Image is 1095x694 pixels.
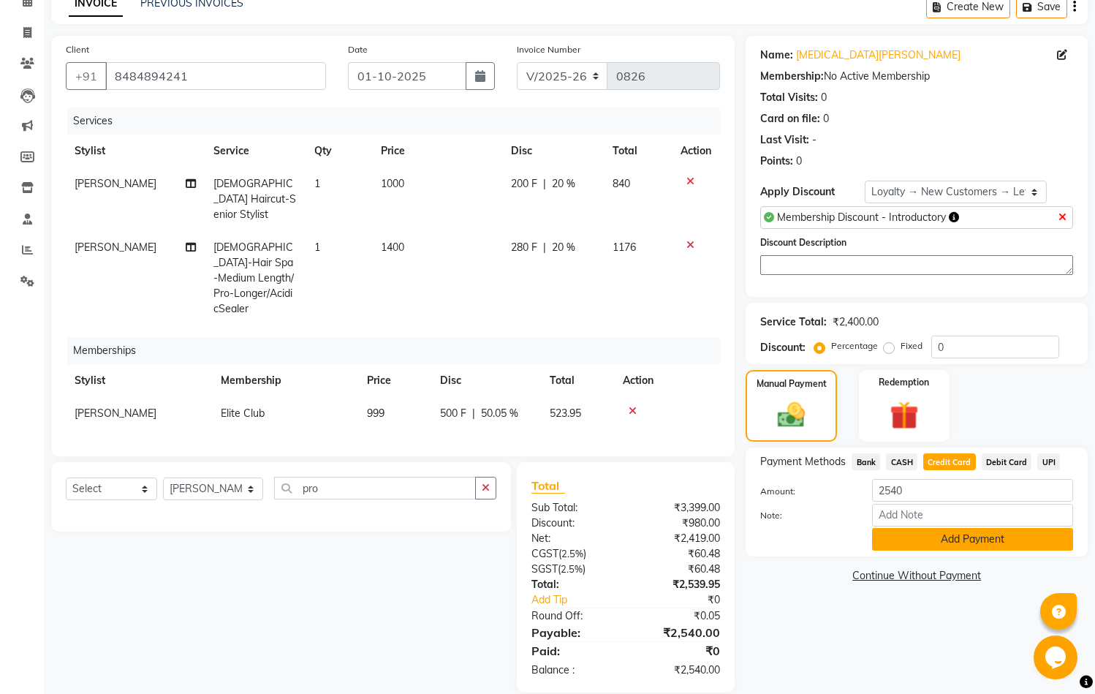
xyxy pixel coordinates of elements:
div: ₹2,400.00 [833,314,879,330]
button: Add Payment [872,528,1073,551]
div: ₹2,540.00 [626,624,731,641]
span: | [472,406,475,421]
img: _cash.svg [769,399,813,431]
span: 1000 [381,177,404,190]
label: Date [348,43,368,56]
th: Disc [431,364,541,397]
div: Memberships [67,337,731,364]
input: Add Note [872,504,1073,527]
a: Continue Without Payment [749,568,1085,584]
div: ( ) [520,562,626,577]
th: Qty [306,135,373,167]
div: - [812,132,816,148]
div: Name: [760,48,793,63]
label: Percentage [831,339,878,352]
div: Card on file: [760,111,820,127]
span: 1 [314,241,320,254]
div: Apply Discount [760,184,865,200]
a: Add Tip [520,592,643,608]
div: No Active Membership [760,69,1073,84]
span: 20 % [552,176,575,192]
span: Elite Club [221,407,265,420]
span: 1400 [381,241,404,254]
div: Membership: [760,69,824,84]
th: Price [372,135,501,167]
div: ( ) [520,546,626,562]
span: 2.5% [561,563,583,575]
th: Service [205,135,306,167]
label: Redemption [879,376,929,389]
span: CASH [886,453,917,470]
span: [DEMOGRAPHIC_DATA] Haircut-Senior Stylist [213,177,296,221]
div: Round Off: [520,608,626,624]
div: Service Total: [760,314,827,330]
span: Debit Card [982,453,1032,470]
span: 2.5% [561,548,583,559]
div: Last Visit: [760,132,809,148]
span: Bank [852,453,880,470]
span: Payment Methods [760,454,846,469]
span: [DEMOGRAPHIC_DATA]-Hair Spa-Medium Length/Pro-Longer/AcidicSealer [213,241,294,315]
span: 200 F [511,176,537,192]
div: ₹2,540.00 [626,663,731,678]
div: Total: [520,577,626,592]
th: Action [614,364,720,397]
span: 20 % [552,240,575,255]
span: 280 F [511,240,537,255]
label: Invoice Number [517,43,580,56]
th: Stylist [66,364,212,397]
label: Fixed [901,339,922,352]
div: Discount: [760,340,806,355]
div: ₹60.48 [626,546,731,562]
button: +91 [66,62,107,90]
span: [PERSON_NAME] [75,177,156,190]
span: 500 F [440,406,466,421]
th: Price [358,364,431,397]
span: Credit Card [923,453,976,470]
div: Payable: [520,624,626,641]
iframe: chat widget [1034,635,1080,679]
input: Search by Name/Mobile/Email/Code [105,62,326,90]
span: 1176 [613,241,636,254]
span: | [543,176,546,192]
th: Action [672,135,720,167]
th: Total [541,364,614,397]
div: Discount: [520,516,626,531]
div: Sub Total: [520,500,626,516]
div: 0 [823,111,829,127]
div: ₹2,419.00 [626,531,731,546]
th: Membership [212,364,358,397]
div: 0 [821,90,827,105]
span: [PERSON_NAME] [75,241,156,254]
span: UPI [1037,453,1060,470]
div: Total Visits: [760,90,818,105]
label: Discount Description [760,236,846,249]
div: ₹2,539.95 [626,577,731,592]
span: SGST [531,562,558,576]
div: Points: [760,154,793,169]
div: Net: [520,531,626,546]
th: Disc [502,135,604,167]
span: 50.05 % [481,406,518,421]
span: | [543,240,546,255]
span: 999 [367,407,384,420]
label: Client [66,43,89,56]
th: Total [604,135,672,167]
img: _gift.svg [881,398,927,433]
div: ₹60.48 [626,562,731,577]
div: ₹980.00 [626,516,731,531]
span: CGST [531,547,558,560]
label: Manual Payment [757,377,827,391]
label: Amount: [749,485,861,498]
span: Membership Discount - Introductory [777,211,946,224]
span: Total [531,478,565,494]
div: ₹0.05 [626,608,731,624]
span: 1 [314,177,320,190]
div: Balance : [520,663,626,678]
div: ₹0 [626,642,731,660]
label: Note: [749,509,861,522]
th: Stylist [66,135,205,167]
input: Search [274,477,476,499]
span: [PERSON_NAME] [75,407,156,420]
div: Services [67,108,731,135]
